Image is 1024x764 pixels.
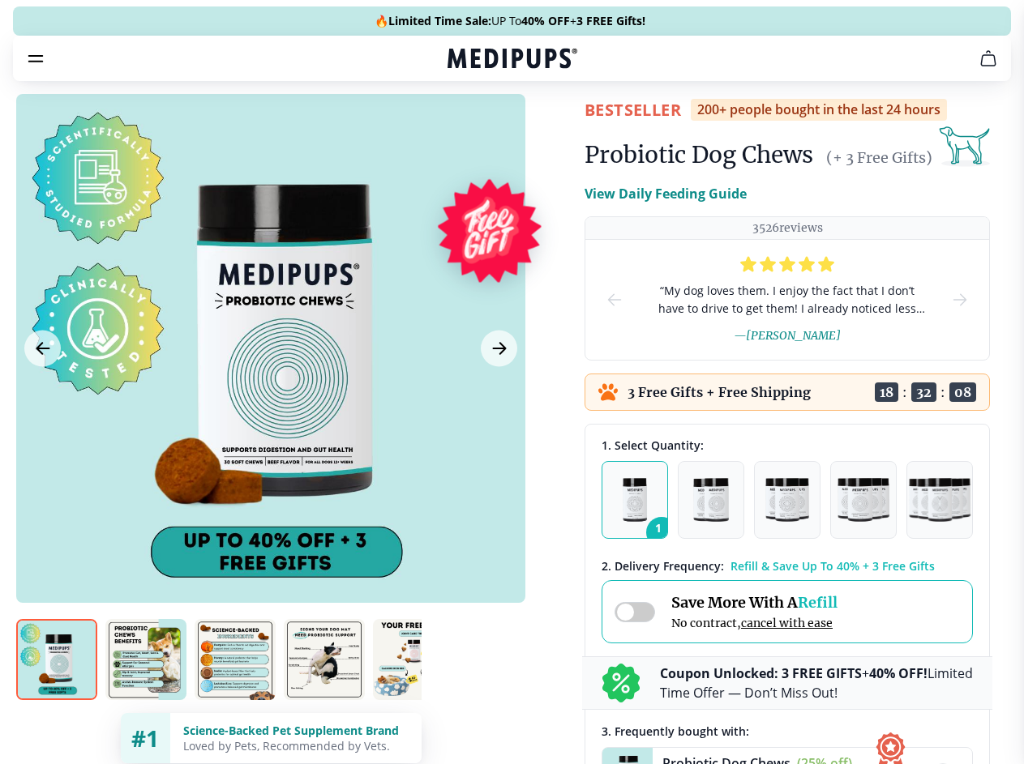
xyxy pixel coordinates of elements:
span: 1 [646,517,677,548]
h1: Probiotic Dog Chews [585,140,813,169]
button: 1 [602,461,668,539]
button: cart [969,39,1008,78]
span: 🔥 UP To + [375,13,645,29]
span: cancel with ease [741,616,833,630]
span: “ My dog loves them. I enjoy the fact that I don’t have to drive to get them! I already noticed l... [650,282,924,318]
span: 32 [911,382,936,402]
img: Probiotic Dog Chews | Natural Dog Supplements [284,619,365,700]
span: : [940,384,945,400]
span: (+ 3 Free Gifts) [826,148,932,167]
span: BestSeller [585,99,681,121]
button: burger-menu [26,49,45,68]
span: Refill & Save Up To 40% + 3 Free Gifts [731,558,935,574]
span: 18 [875,382,898,402]
img: Probiotic Dog Chews | Natural Dog Supplements [195,619,276,700]
p: + Limited Time Offer — Don’t Miss Out! [660,664,973,702]
img: Pack of 2 - Natural Dog Supplements [693,478,729,522]
img: Pack of 1 - Natural Dog Supplements [623,478,648,522]
p: View Daily Feeding Guide [585,184,747,203]
b: Coupon Unlocked: 3 FREE GIFTS [660,664,862,682]
span: Save More With A [671,593,838,612]
span: 3 . Frequently bought with: [602,723,749,739]
span: — [PERSON_NAME] [734,328,841,343]
button: Next Image [481,331,517,367]
div: 200+ people bought in the last 24 hours [691,99,947,121]
span: : [902,384,907,400]
span: 08 [949,382,976,402]
div: Loved by Pets, Recommended by Vets. [183,738,409,753]
span: 2 . Delivery Frequency: [602,558,724,574]
img: Pack of 3 - Natural Dog Supplements [765,478,809,522]
b: 40% OFF! [869,664,928,682]
img: Probiotic Dog Chews | Natural Dog Supplements [373,619,454,700]
p: 3526 reviews [752,220,823,236]
p: 3 Free Gifts + Free Shipping [628,384,811,400]
span: #1 [131,723,159,753]
div: 1. Select Quantity: [602,437,973,453]
img: Pack of 4 - Natural Dog Supplements [838,478,889,522]
button: prev-slide [605,240,624,360]
img: Pack of 5 - Natural Dog Supplements [909,478,971,522]
button: Previous Image [24,331,61,367]
button: next-slide [950,240,970,360]
div: Science-Backed Pet Supplement Brand [183,723,409,738]
img: Probiotic Dog Chews | Natural Dog Supplements [105,619,186,700]
span: No contract, [671,616,838,630]
span: Refill [798,593,838,612]
a: Medipups [448,46,577,74]
img: Probiotic Dog Chews | Natural Dog Supplements [16,619,97,700]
